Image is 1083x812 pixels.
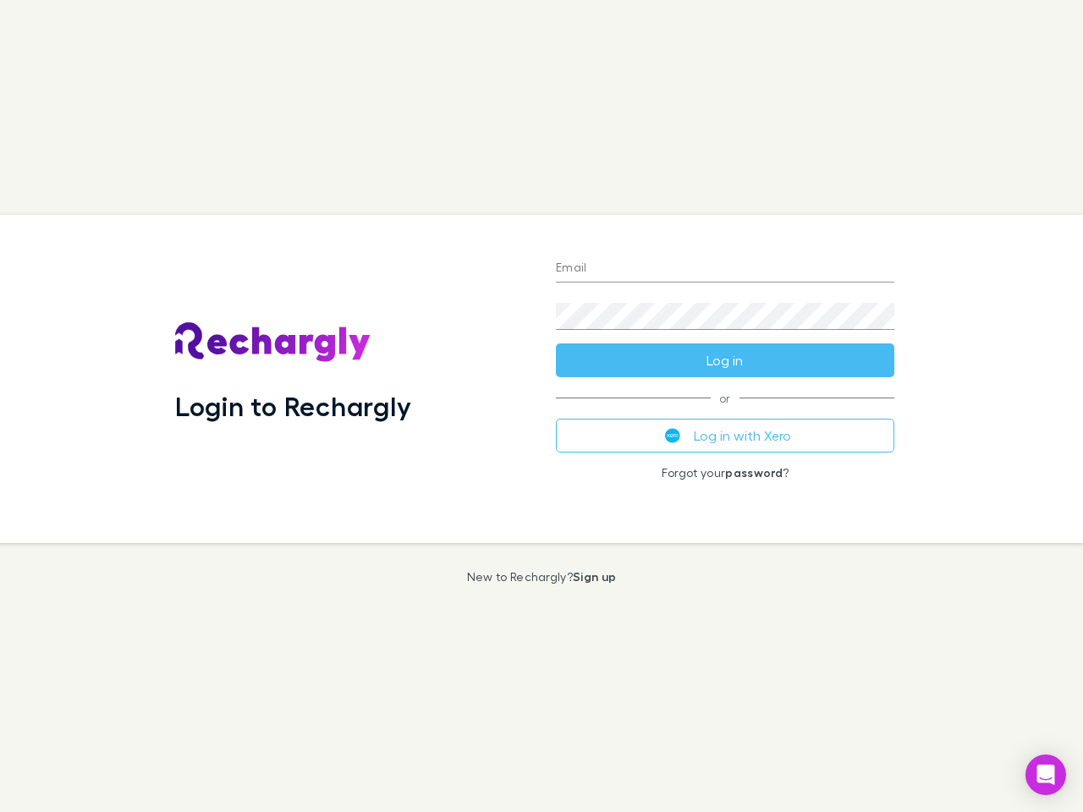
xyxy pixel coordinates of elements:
button: Log in with Xero [556,419,894,453]
button: Log in [556,343,894,377]
div: Open Intercom Messenger [1025,754,1066,795]
p: Forgot your ? [556,466,894,480]
span: or [556,398,894,398]
p: New to Rechargly? [467,570,617,584]
img: Rechargly's Logo [175,322,371,363]
h1: Login to Rechargly [175,390,411,422]
img: Xero's logo [665,428,680,443]
a: Sign up [573,569,616,584]
a: password [725,465,783,480]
